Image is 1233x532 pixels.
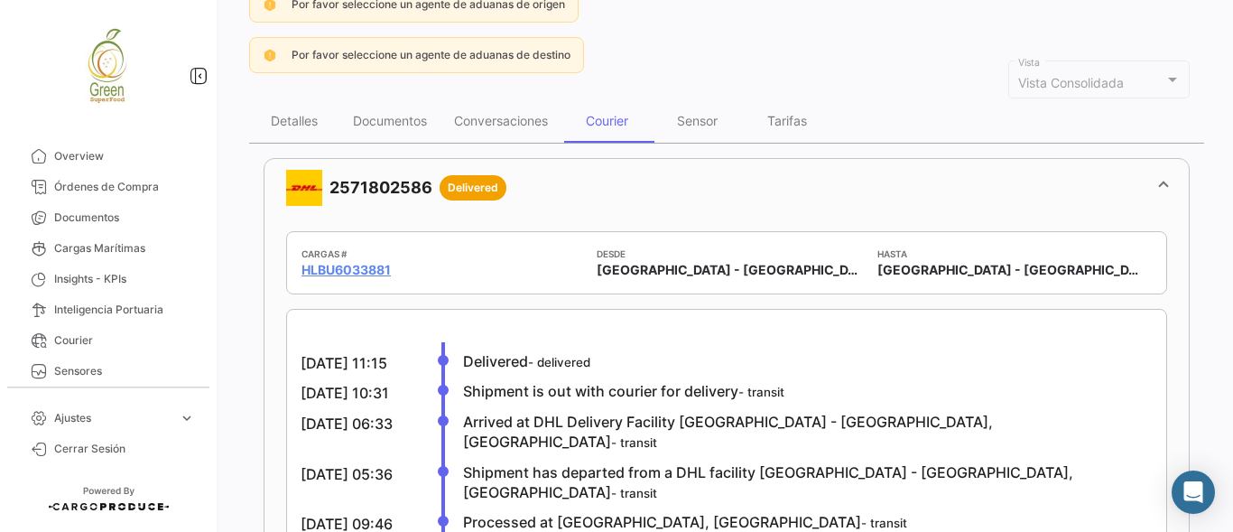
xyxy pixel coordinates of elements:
[301,414,409,434] div: [DATE] 06:33
[301,247,582,261] app-card-info-title: Cargas #
[767,113,807,128] div: Tarifas
[14,325,202,356] a: Courier
[14,233,202,264] a: Cargas Marítimas
[14,356,202,387] a: Sensores
[271,113,318,128] div: Detalles
[463,413,993,451] span: Arrived at DHL Delivery Facility [GEOGRAPHIC_DATA] - [GEOGRAPHIC_DATA], [GEOGRAPHIC_DATA]
[14,294,202,325] a: Inteligencia Portuaria
[463,463,1073,501] span: Shipment has departed from a DHL facility [GEOGRAPHIC_DATA] - [GEOGRAPHIC_DATA], [GEOGRAPHIC_DATA]
[448,180,498,196] span: Delivered
[597,261,863,279] span: [GEOGRAPHIC_DATA] - [GEOGRAPHIC_DATA]
[54,271,195,287] span: Insights - KPIs
[286,170,322,206] img: DHLIcon.png
[301,353,409,373] div: [DATE] 11:15
[611,435,657,450] small: - transit
[861,516,907,530] small: - transit
[597,247,863,261] app-card-info-title: Desde
[63,22,153,112] img: 82d34080-0056-4c5d-9242-5a2d203e083a.jpeg
[14,264,202,294] a: Insights - KPIs
[877,261,1144,279] span: [GEOGRAPHIC_DATA] - [GEOGRAPHIC_DATA], [GEOGRAPHIC_DATA]
[54,148,195,164] span: Overview
[301,464,409,484] div: [DATE] 05:36
[54,410,172,426] span: Ajustes
[54,441,195,457] span: Cerrar Sesión
[877,247,1144,261] app-card-info-title: Hasta
[54,363,195,379] span: Sensores
[264,159,1189,217] mat-expansion-panel-header: 2571802586Delivered
[463,352,528,370] span: Delivered
[528,355,590,369] small: - delivered
[463,513,861,531] span: Processed at [GEOGRAPHIC_DATA], [GEOGRAPHIC_DATA]
[286,170,1145,206] mat-panel-title: 2571802586
[301,383,409,403] div: [DATE] 10:31
[54,240,195,257] span: Cargas Marítimas
[54,179,195,195] span: Órdenes de Compra
[179,410,195,426] span: expand_more
[1018,75,1124,90] mat-select-trigger: Vista Consolidada
[54,210,195,226] span: Documentos
[463,382,738,400] span: Shipment is out with courier for delivery
[54,332,195,349] span: Courier
[586,113,628,128] div: Courier
[14,172,202,202] a: Órdenes de Compra
[14,202,202,233] a: Documentos
[677,113,718,128] div: Sensor
[353,113,427,128] div: Documentos
[738,385,784,399] small: - transit
[292,48,570,61] span: Por favor seleccione un agente de aduanas de destino
[454,113,548,128] div: Conversaciones
[54,302,195,318] span: Inteligencia Portuaria
[611,486,657,500] small: - transit
[1172,471,1215,514] div: Abrir Intercom Messenger
[14,141,202,172] a: Overview
[301,261,391,279] a: HLBU6033881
